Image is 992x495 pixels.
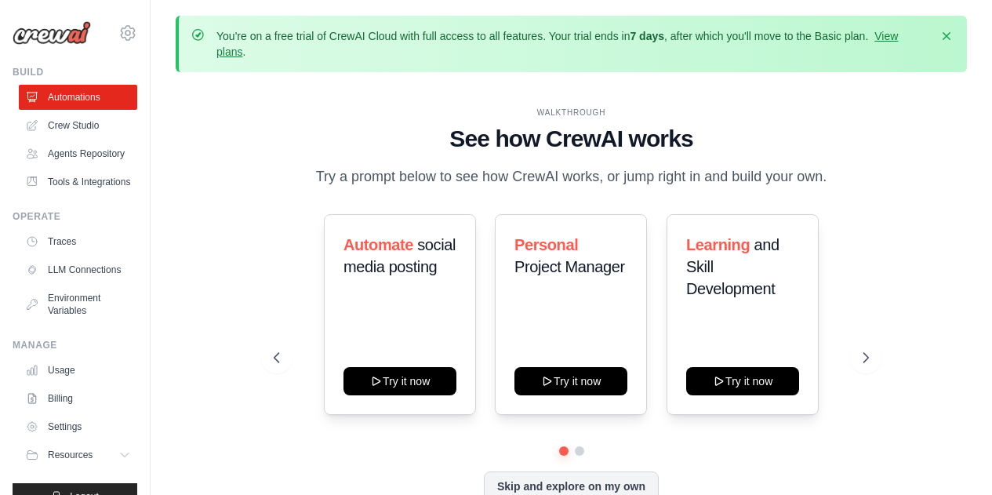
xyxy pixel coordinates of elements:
span: and Skill Development [686,236,779,297]
p: You're on a free trial of CrewAI Cloud with full access to all features. Your trial ends in , aft... [216,28,929,60]
a: Traces [19,229,137,254]
span: Automate [343,236,413,253]
a: Settings [19,414,137,439]
button: Resources [19,442,137,468]
h1: See how CrewAI works [274,125,869,153]
div: Build [13,66,137,78]
a: Environment Variables [19,286,137,323]
img: Logo [13,21,91,45]
span: social media posting [343,236,456,275]
span: Learning [686,236,750,253]
a: Agents Repository [19,141,137,166]
a: Usage [19,358,137,383]
a: LLM Connections [19,257,137,282]
button: Try it now [514,367,627,395]
div: WALKTHROUGH [274,107,869,118]
a: Billing [19,386,137,411]
a: Automations [19,85,137,110]
strong: 7 days [630,30,664,42]
div: Manage [13,339,137,351]
div: Operate [13,210,137,223]
span: Project Manager [514,258,625,275]
a: Crew Studio [19,113,137,138]
span: Personal [514,236,578,253]
button: Try it now [686,367,799,395]
span: Resources [48,449,93,461]
p: Try a prompt below to see how CrewAI works, or jump right in and build your own. [308,166,835,188]
a: Tools & Integrations [19,169,137,195]
button: Try it now [343,367,456,395]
